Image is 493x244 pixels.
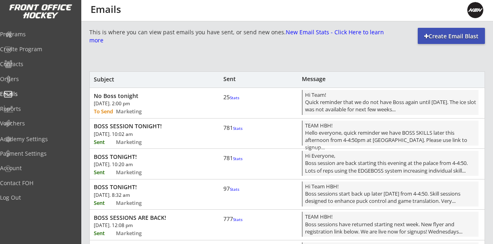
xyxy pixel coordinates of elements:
div: [DATE]. 8:32 am [94,193,185,198]
div: Marketing [116,231,155,236]
div: Sent [94,140,115,145]
div: BOSS TONIGHT! [94,184,204,191]
div: [DATE]. 12:08 pm [94,223,185,228]
div: [DATE]. 10:20 am [94,162,185,167]
div: Message [302,76,468,82]
div: TEAM HBH! Boss sessions have returned starting next week. New flyer and registration link below. ... [305,213,476,237]
div: No Boss tonight [94,92,204,100]
div: BOSS SESSION TONIGHT! [94,123,204,130]
div: Sent [223,76,248,82]
font: Stats [233,156,243,161]
div: Marketing [116,140,155,145]
div: 25 [223,94,248,101]
div: 777 [223,215,248,223]
div: BOSS TONIGHT! [94,153,204,161]
font: Stats [233,217,243,222]
div: Hi Everyone, Boss session are back starting this evening at the palace from 4-4:50. Lots of reps ... [305,152,476,176]
div: Subject [94,77,204,82]
div: Marketing [116,200,155,206]
div: Sent [94,200,115,206]
div: Marketing [116,170,155,175]
div: Sent [94,231,115,236]
div: Create Email Blast [418,32,485,40]
div: Hi Team HBH! Boss sessions start back up later [DATE] from 4-4:50. Skill sessions designed to enh... [305,183,476,206]
div: [DATE]. 10:02 am [94,132,185,137]
div: [DATE]. 2:00 pm [94,101,185,106]
div: 781 [223,124,248,131]
font: New Email Stats - Click Here to learn more [89,28,386,44]
div: 781 [223,154,248,162]
div: Marketing [116,109,155,114]
font: Stats [233,125,243,131]
div: Hi Team! Quick reminder that we do not have Boss again until [DATE]. The ice slot was not availab... [305,91,476,115]
div: TEAM HBH! Hello everyone, quick reminder we have BOSS SKILLS later this afternoon from 4-4:50pm a... [305,122,476,146]
div: Sent [94,170,115,175]
font: Stats [230,186,239,192]
div: To Send [94,109,115,114]
div: 97 [223,185,248,192]
div: BOSS SESSIONS ARE BACK! [94,214,204,221]
font: Stats [230,95,239,100]
div: This is where you can view past emails you have sent, or send new ones. [89,28,384,44]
